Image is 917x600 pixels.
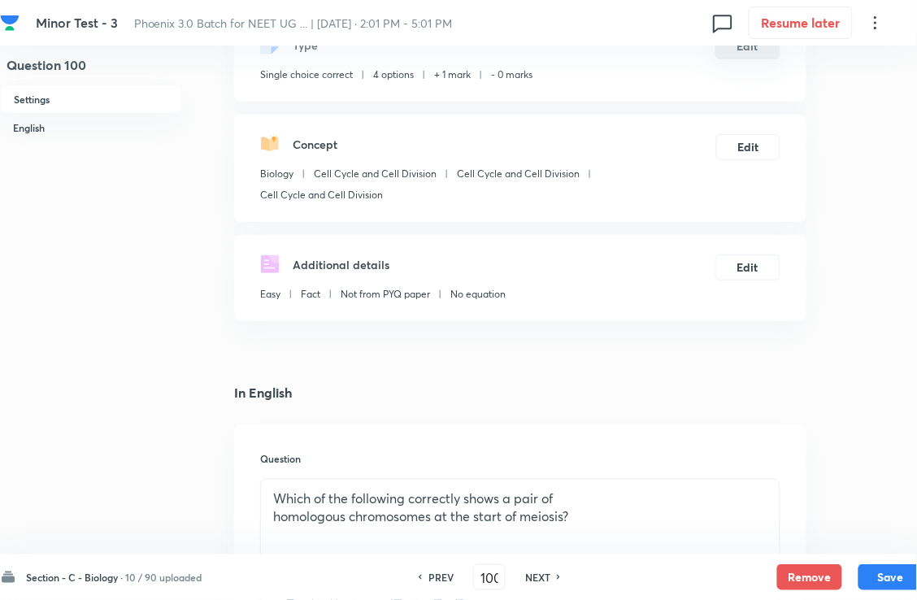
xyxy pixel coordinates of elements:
p: Single choice correct [260,67,353,82]
h6: Section - C - Biology · [26,570,123,585]
p: Easy [260,287,280,302]
p: Not from PYQ paper [341,287,430,302]
p: + 1 mark [434,67,471,82]
img: questionConcept.svg [260,134,280,154]
p: Which of the following correctly shows a pair of [273,489,767,508]
p: Cell Cycle and Cell Division [457,167,580,181]
p: Fact [301,287,320,302]
button: Edit [716,134,780,160]
img: questionDetails.svg [260,254,280,274]
span: Minor Test - 3 [36,14,118,31]
h6: PREV [428,570,454,585]
button: Edit [715,254,780,280]
p: - 0 marks [491,67,532,82]
p: Biology [260,167,293,181]
h4: In English [234,386,806,399]
button: Edit [715,33,780,59]
p: No equation [450,287,506,302]
span: Phoenix 3.0 Batch for NEET UG ... | [DATE] · 2:01 PM - 5:01 PM [134,15,453,31]
button: Remove [777,564,842,590]
h6: Question [260,451,780,466]
h5: Additional details [293,256,389,273]
h6: NEXT [525,570,550,585]
p: Cell Cycle and Cell Division [260,188,383,202]
h6: 10 / 90 uploaded [125,570,202,585]
p: homologous chromosomes at the start of meiosis? [273,508,767,527]
button: Resume later [749,7,853,39]
p: 4 options [373,67,414,82]
h5: Concept [293,136,337,153]
p: Cell Cycle and Cell Division [314,167,437,181]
